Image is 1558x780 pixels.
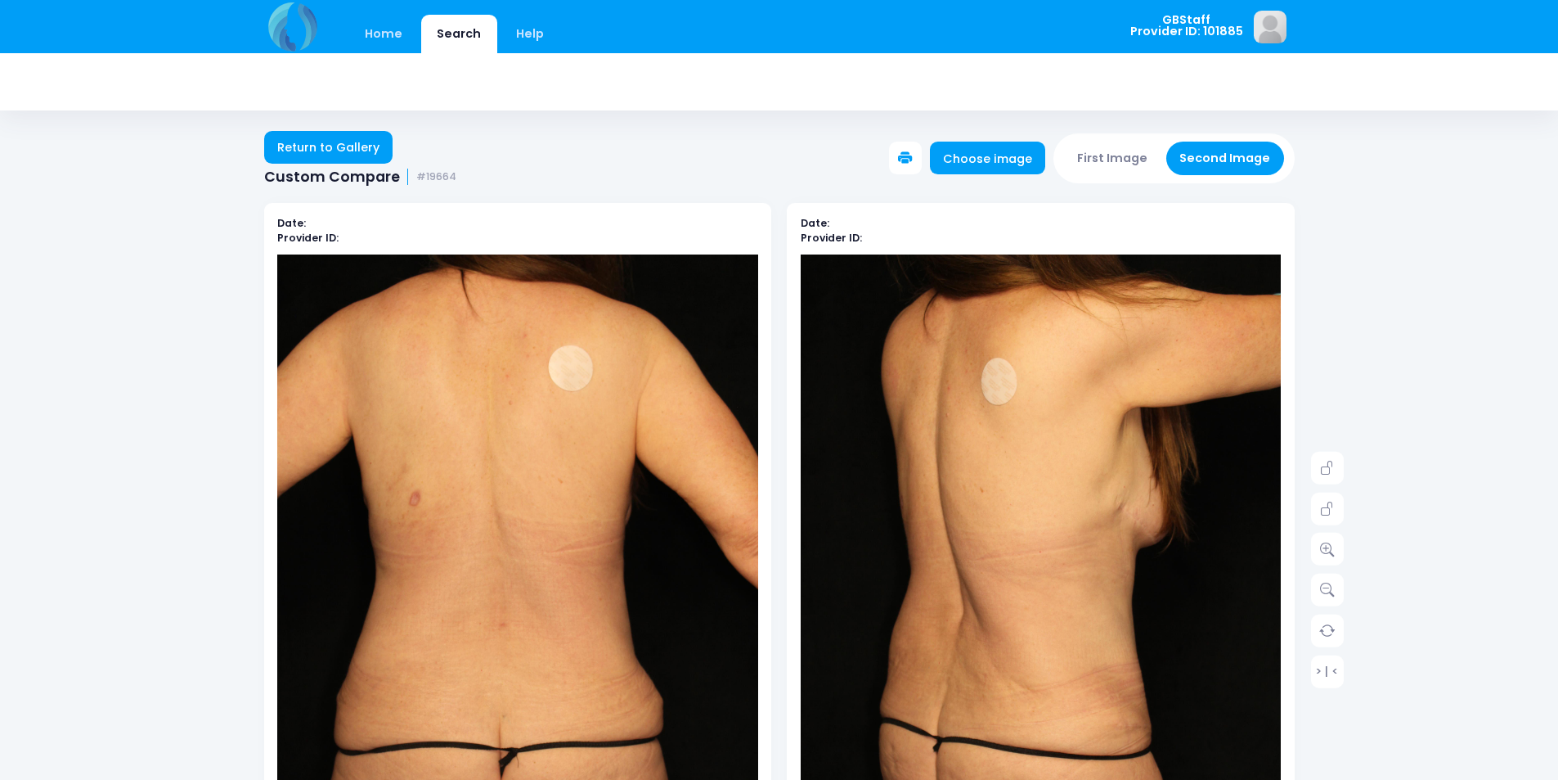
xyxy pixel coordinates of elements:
[264,131,393,164] a: Return to Gallery
[264,169,400,186] span: Custom Compare
[277,231,339,245] b: Provider ID:
[1254,11,1286,43] img: image
[1130,14,1243,38] span: GBStaff Provider ID: 101885
[801,216,829,230] b: Date:
[1064,142,1161,175] button: First Image
[500,15,559,53] a: Help
[421,15,497,53] a: Search
[416,171,456,183] small: #19664
[277,216,306,230] b: Date:
[1311,655,1344,688] a: > | <
[930,142,1046,174] a: Choose image
[349,15,419,53] a: Home
[1166,142,1284,175] button: Second Image
[801,231,862,245] b: Provider ID:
